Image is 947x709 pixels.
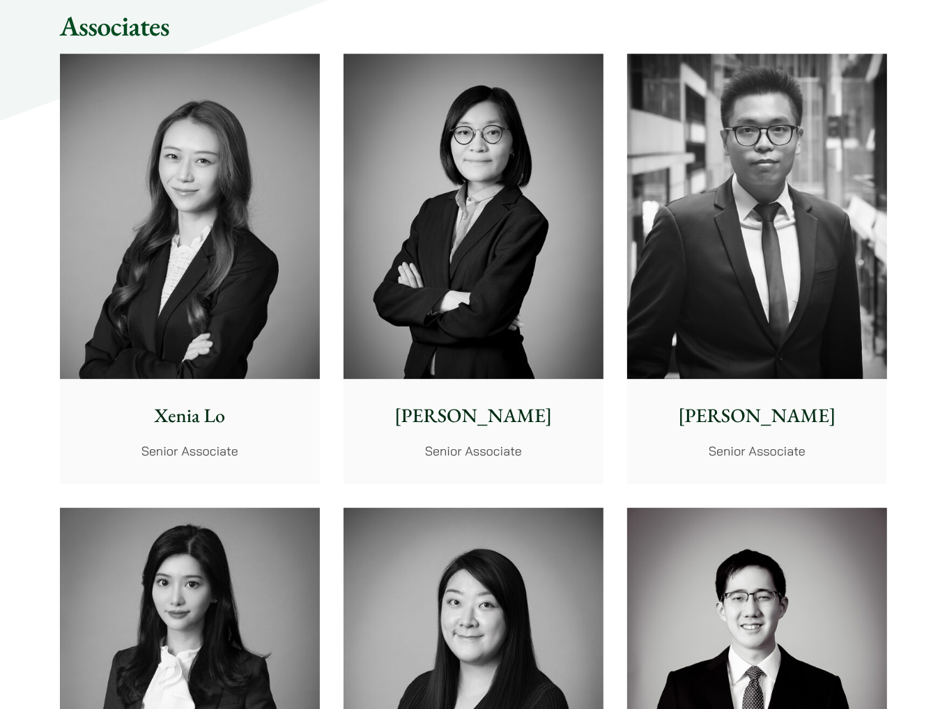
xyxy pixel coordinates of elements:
p: [PERSON_NAME] [355,401,592,430]
p: Senior Associate [71,442,309,460]
p: Senior Associate [638,442,876,460]
p: Senior Associate [355,442,592,460]
p: [PERSON_NAME] [638,401,876,430]
a: Xenia Lo Senior Associate [60,54,320,484]
a: [PERSON_NAME] Senior Associate [344,54,603,484]
h2: Associates [60,9,888,42]
p: Xenia Lo [71,401,309,430]
a: [PERSON_NAME] Senior Associate [627,54,887,484]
